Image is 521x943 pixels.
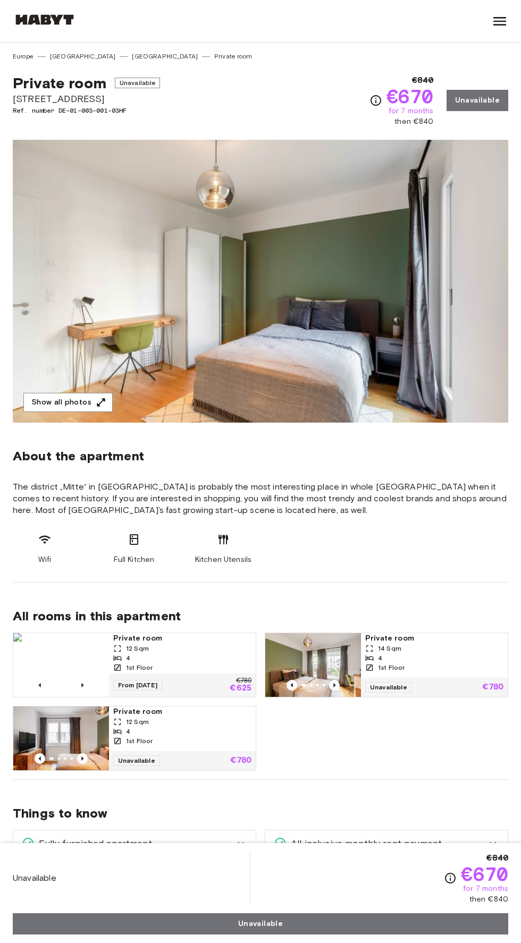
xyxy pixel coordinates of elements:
button: Previous image [35,753,45,764]
span: 4 [378,653,382,663]
img: Marketing picture of unit DE-01-003-001-02HF [13,706,109,770]
span: Full Kitchen [114,554,155,565]
span: 14 Sqm [378,644,401,653]
img: Marketing picture of unit DE-01-003-001-04HF [265,633,361,697]
span: then €840 [469,894,508,905]
span: 4 [126,727,130,736]
p: €780 [236,678,251,684]
span: All rooms in this apartment [13,608,508,624]
span: €670 [386,87,434,106]
button: Previous image [77,753,88,764]
span: €840 [486,852,508,864]
span: Kitchen Utensils [195,554,251,565]
span: Unavailable [365,682,412,693]
img: Habyt [13,14,77,25]
svg: Check cost overview for full price breakdown. Please note that discounts apply to new joiners onl... [444,872,457,885]
span: 1st Floor [126,736,153,746]
span: 1st Floor [378,663,405,672]
span: About the apartment [13,448,144,464]
span: 12 Sqm [126,717,149,727]
span: The district „Mitte“ in [GEOGRAPHIC_DATA] is probably the most interesting place in whole [GEOGRA... [13,481,508,516]
span: Private room [113,706,251,717]
a: [GEOGRAPHIC_DATA] [50,52,116,61]
span: 12 Sqm [126,644,149,653]
p: €780 [482,683,503,692]
span: Unavailable [115,78,161,88]
div: All inclusive monthly rent payment [265,830,508,857]
a: [GEOGRAPHIC_DATA] [132,52,198,61]
button: Previous image [35,680,45,691]
img: Marketing picture of unit DE-01-003-001-03HF [13,140,508,423]
span: Unavailable [13,872,56,884]
p: €625 [230,684,251,693]
button: Previous image [77,680,88,691]
span: €670 [461,864,508,883]
span: Private room [13,74,106,92]
span: Fully furnished apartment [35,837,152,851]
span: Things to know [13,805,508,821]
p: €780 [230,756,251,765]
button: Previous image [329,680,340,691]
a: Private room [214,52,252,61]
span: then €840 [394,116,433,127]
a: Marketing picture of unit DE-01-003-001-02HFPrevious imagePrevious imagePrivate room12 Sqm41st Fl... [13,706,256,771]
svg: Check cost overview for full price breakdown. Please note that discounts apply to new joiners onl... [369,94,382,107]
span: for 7 months [463,883,508,894]
span: €840 [412,74,434,87]
span: Unavailable [113,755,160,766]
span: From [DATE] [113,680,162,691]
span: All inclusive monthly rent payment [287,837,442,851]
img: Marketing picture of unit DE-01-003-001-01HF [13,633,109,697]
a: Marketing picture of unit DE-01-003-001-01HFPrevious imagePrevious imagePrivate room12 Sqm41st Fl... [13,633,256,697]
span: Private room [365,633,503,644]
a: Marketing picture of unit DE-01-003-001-04HFPrevious imagePrevious imagePrivate room14 Sqm41st Fl... [265,633,508,697]
span: for 7 months [389,106,434,116]
span: 1st Floor [126,663,153,672]
span: Ref. number DE-01-003-001-03HF [13,106,160,115]
span: 4 [126,653,130,663]
span: Private room [113,633,251,644]
div: Fully furnished apartment [13,830,256,857]
button: Previous image [287,680,297,691]
button: Show all photos [23,393,113,412]
span: [STREET_ADDRESS] [13,92,160,106]
span: Wifi [38,554,52,565]
a: Europe [13,52,33,61]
